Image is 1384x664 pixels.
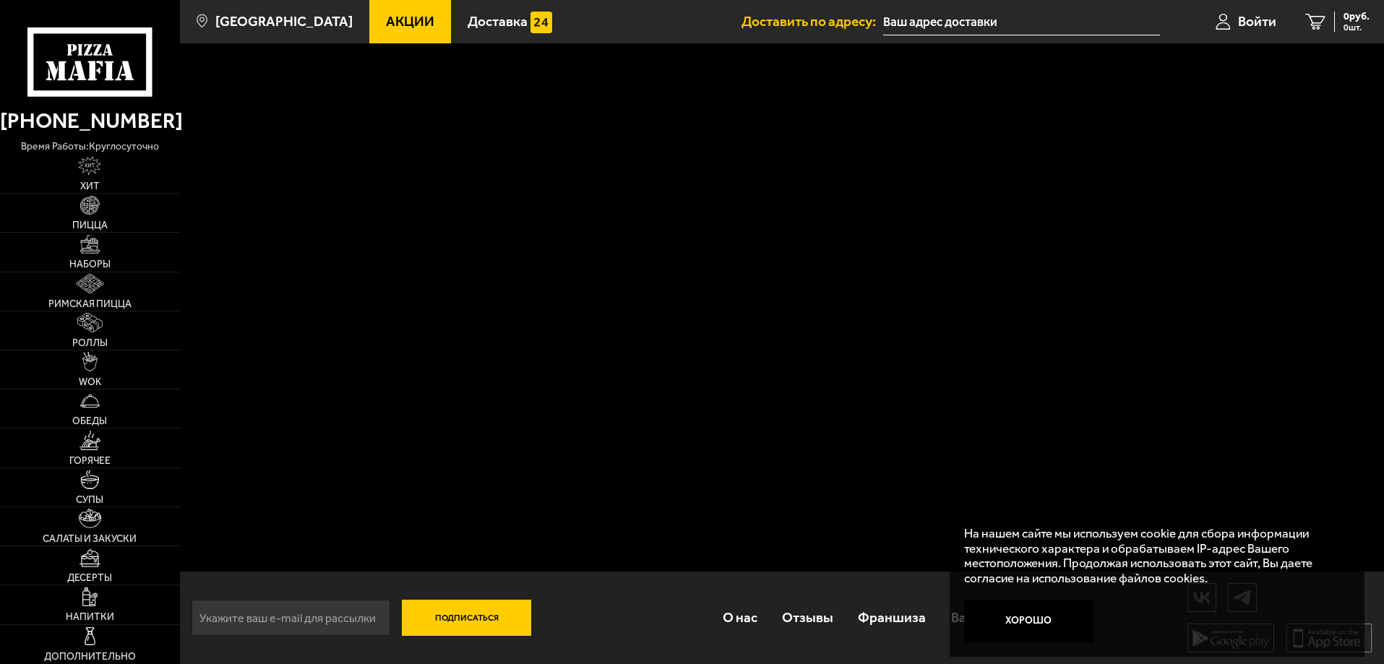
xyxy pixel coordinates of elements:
[192,600,390,636] input: Укажите ваш e-mail для рассылки
[1344,23,1370,32] span: 0 шт.
[80,181,100,191] span: Хит
[76,495,103,505] span: Супы
[964,526,1342,586] p: На нашем сайте мы используем cookie для сбора информации технического характера и обрабатываем IP...
[43,534,137,544] span: Салаты и закуски
[846,594,938,641] a: Франшиза
[72,338,108,348] span: Роллы
[386,14,434,28] span: Акции
[72,220,108,230] span: Пицца
[1344,12,1370,22] span: 0 руб.
[1238,14,1276,28] span: Войти
[67,573,112,583] span: Десерты
[48,299,132,309] span: Римская пицца
[69,456,111,466] span: Горячее
[939,594,1023,641] a: Вакансии
[530,12,552,33] img: 15daf4d41897b9f0e9f617042186c801.svg
[79,377,101,387] span: WOK
[468,14,528,28] span: Доставка
[883,9,1160,35] input: Ваш адрес доставки
[72,416,107,426] span: Обеды
[44,652,136,662] span: Дополнительно
[742,14,883,28] span: Доставить по адресу:
[69,259,111,270] span: Наборы
[964,600,1094,643] button: Хорошо
[770,594,846,641] a: Отзывы
[402,600,532,636] button: Подписаться
[710,594,769,641] a: О нас
[66,612,114,622] span: Напитки
[215,14,353,28] span: [GEOGRAPHIC_DATA]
